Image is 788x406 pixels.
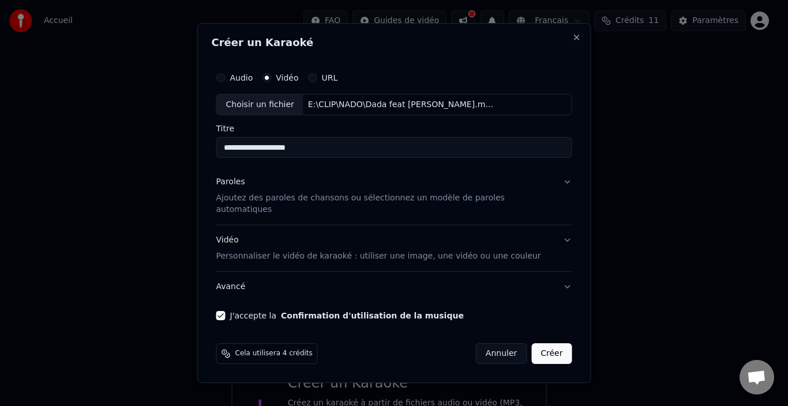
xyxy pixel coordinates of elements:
button: Annuler [476,343,527,364]
p: Personnaliser le vidéo de karaoké : utiliser une image, une vidéo ou une couleur [216,251,541,262]
div: E:\CLIP\NADO\Dada feat [PERSON_NAME].mp4 [303,99,500,111]
div: Choisir un fichier [217,94,303,115]
div: Paroles [216,177,245,188]
button: ParolesAjoutez des paroles de chansons ou sélectionnez un modèle de paroles automatiques [216,168,572,225]
h2: Créer un Karaoké [212,37,577,48]
span: Cela utilisera 4 crédits [235,349,313,358]
button: J'accepte la [281,312,464,320]
label: URL [322,74,338,82]
label: J'accepte la [230,312,464,320]
label: Titre [216,125,572,133]
label: Vidéo [276,74,298,82]
button: VidéoPersonnaliser le vidéo de karaoké : utiliser une image, une vidéo ou une couleur [216,225,572,271]
button: Avancé [216,272,572,302]
p: Ajoutez des paroles de chansons ou sélectionnez un modèle de paroles automatiques [216,193,554,216]
label: Audio [230,74,253,82]
button: Créer [531,343,572,364]
div: Vidéo [216,234,541,262]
